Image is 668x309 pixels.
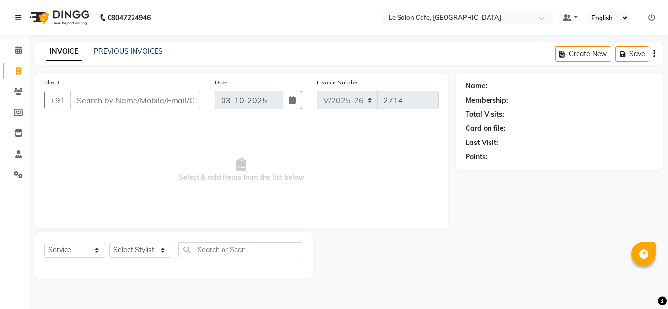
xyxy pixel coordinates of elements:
[44,91,71,109] button: +91
[44,78,60,87] label: Client
[466,81,488,91] div: Name:
[627,270,658,299] iframe: chat widget
[108,4,151,31] b: 08047224946
[555,46,611,62] button: Create New
[317,78,359,87] label: Invoice Number
[94,47,163,56] a: PREVIOUS INVOICES
[466,138,498,148] div: Last Visit:
[70,91,200,109] input: Search by Name/Mobile/Email/Code
[615,46,649,62] button: Save
[25,4,92,31] img: logo
[215,78,228,87] label: Date
[466,109,504,120] div: Total Visits:
[466,152,488,162] div: Points:
[46,43,82,61] a: INVOICE
[466,124,506,134] div: Card on file:
[466,95,508,105] div: Membership:
[178,242,303,257] input: Search or Scan
[44,121,439,219] span: Select & add items from the list below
